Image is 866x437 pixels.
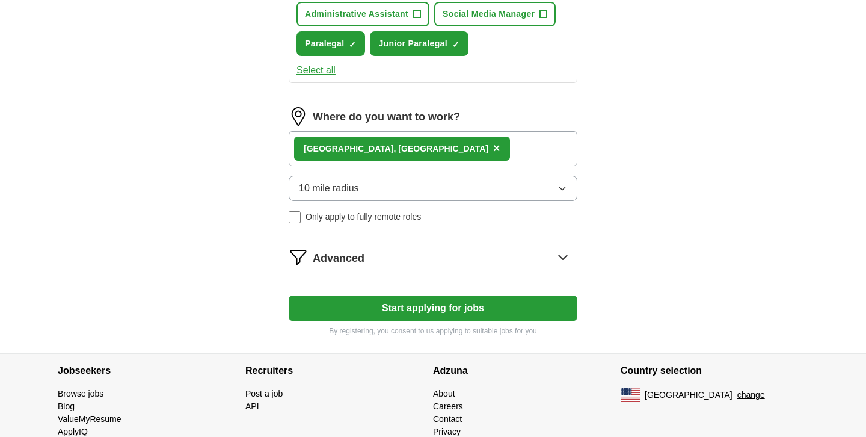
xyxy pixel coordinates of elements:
[58,414,121,424] a: ValueMyResume
[305,8,408,20] span: Administrative Assistant
[58,401,75,411] a: Blog
[245,401,259,411] a: API
[370,31,468,56] button: Junior Paralegal✓
[349,40,356,49] span: ✓
[621,388,640,402] img: US flag
[296,2,429,26] button: Administrative Assistant
[296,63,336,78] button: Select all
[306,211,421,223] span: Only apply to fully remote roles
[434,2,556,26] button: Social Media Manager
[289,211,301,223] input: Only apply to fully remote roles
[433,401,463,411] a: Careers
[289,326,577,336] p: By registering, you consent to us applying to suitable jobs for you
[289,247,308,267] img: filter
[378,37,447,50] span: Junior Paralegal
[313,250,364,267] span: Advanced
[493,141,500,155] span: ×
[289,296,577,321] button: Start applying for jobs
[299,181,359,196] span: 10 mile radius
[645,389,732,401] span: [GEOGRAPHIC_DATA]
[493,140,500,158] button: ×
[304,144,394,153] strong: [GEOGRAPHIC_DATA]
[304,143,488,155] div: , [GEOGRAPHIC_DATA]
[452,40,459,49] span: ✓
[296,31,365,56] button: Paralegal✓
[433,389,455,398] a: About
[305,37,344,50] span: Paralegal
[443,8,535,20] span: Social Media Manager
[245,389,283,398] a: Post a job
[289,107,308,126] img: location.png
[58,389,103,398] a: Browse jobs
[58,427,88,436] a: ApplyIQ
[737,389,765,401] button: change
[433,427,461,436] a: Privacy
[313,109,460,125] label: Where do you want to work?
[433,414,462,424] a: Contact
[289,176,577,201] button: 10 mile radius
[621,354,808,388] h4: Country selection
